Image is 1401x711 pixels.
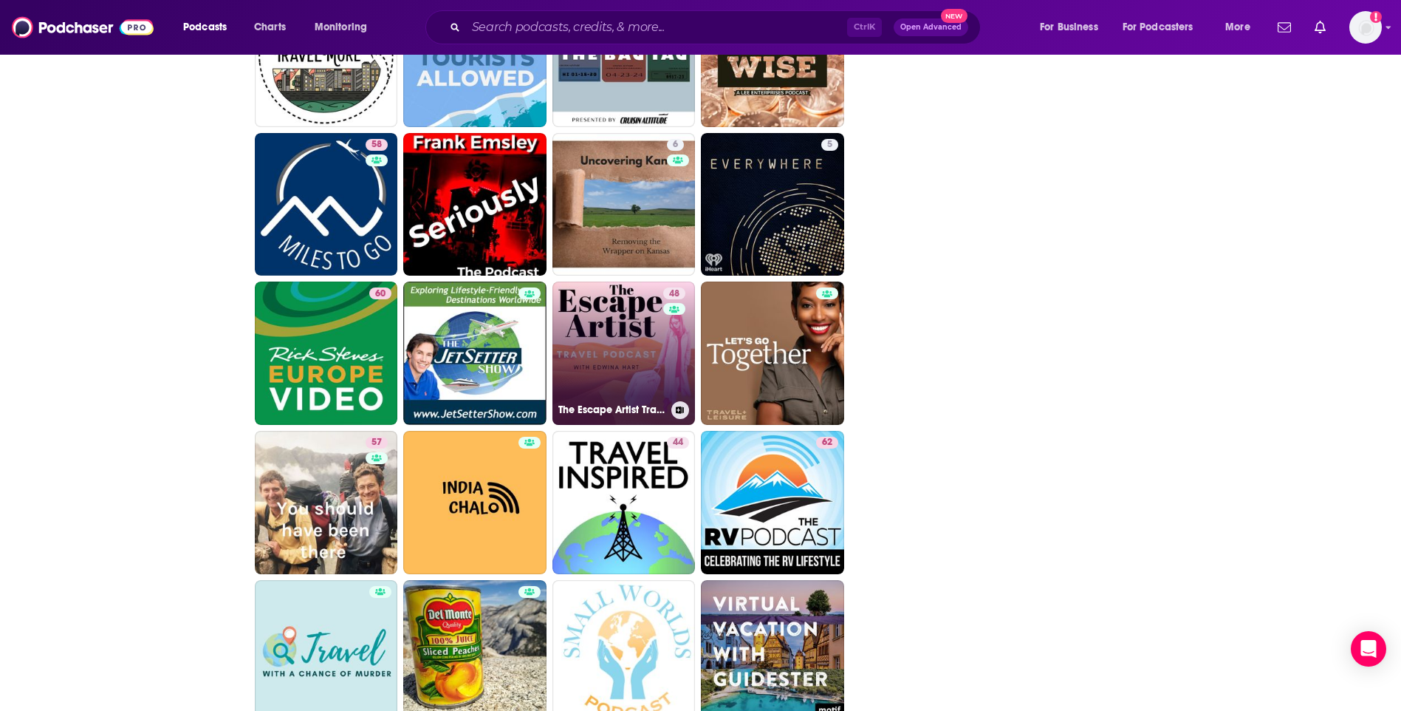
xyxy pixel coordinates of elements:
[173,16,246,39] button: open menu
[254,17,286,38] span: Charts
[366,139,388,151] a: 58
[1030,16,1117,39] button: open menu
[822,435,832,450] span: 62
[12,13,154,41] img: Podchaser - Follow, Share and Rate Podcasts
[183,17,227,38] span: Podcasts
[366,437,388,449] a: 57
[552,133,696,276] a: 6
[255,431,398,574] a: 57
[673,435,683,450] span: 44
[255,133,398,276] a: 58
[1272,15,1297,40] a: Show notifications dropdown
[1309,15,1332,40] a: Show notifications dropdown
[371,137,382,152] span: 58
[669,287,679,302] span: 48
[304,16,386,39] button: open menu
[667,139,684,151] a: 6
[1349,11,1382,44] button: Show profile menu
[941,9,967,23] span: New
[1370,11,1382,23] svg: Add a profile image
[244,16,295,39] a: Charts
[816,437,838,449] a: 62
[315,17,367,38] span: Monitoring
[821,139,838,151] a: 5
[673,137,678,152] span: 6
[894,18,968,36] button: Open AdvancedNew
[552,431,696,574] a: 44
[1351,631,1386,667] div: Open Intercom Messenger
[371,435,382,450] span: 57
[1040,17,1098,38] span: For Business
[466,16,847,39] input: Search podcasts, credits, & more...
[900,24,962,31] span: Open Advanced
[1123,17,1193,38] span: For Podcasters
[255,282,398,425] a: 60
[558,404,665,416] h3: The Escape Artist Travel Podcast
[1215,16,1269,39] button: open menu
[1225,17,1250,38] span: More
[552,282,696,425] a: 48The Escape Artist Travel Podcast
[1349,11,1382,44] img: User Profile
[701,431,844,574] a: 62
[663,288,685,299] a: 48
[701,133,844,276] a: 5
[667,437,689,449] a: 44
[827,137,832,152] span: 5
[369,288,391,299] a: 60
[847,18,882,37] span: Ctrl K
[1113,16,1215,39] button: open menu
[375,287,386,302] span: 60
[439,10,995,44] div: Search podcasts, credits, & more...
[1349,11,1382,44] span: Logged in as SkyHorsePub35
